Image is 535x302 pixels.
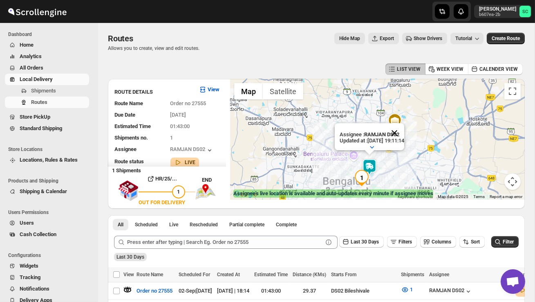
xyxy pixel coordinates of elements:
button: Close [385,123,404,143]
a: Terms (opens in new tab) [473,194,485,199]
span: Complete [276,221,297,228]
span: Columns [432,239,451,245]
button: Toggle fullscreen view [504,83,521,99]
span: Analytics [20,53,42,59]
span: Route Name [114,100,143,106]
img: Google [232,189,259,200]
span: Scheduled For [179,272,210,277]
span: Estimated Time [254,272,288,277]
button: Home [5,39,89,51]
button: HR/25/... [139,172,185,185]
button: Order no 27555 [132,284,177,297]
button: User menu [474,5,532,18]
span: Configurations [8,252,92,259]
span: Local Delivery [20,76,53,82]
button: Create Route [487,33,525,44]
span: Standard Shipping [20,125,62,131]
p: Updated at : [DATE] 19:11:14 [340,137,404,144]
button: WEEK VIEW [425,63,468,75]
p: Allows you to create, view and edit routes. [108,45,199,52]
button: Tutorial [450,33,484,44]
button: Tracking [5,272,89,283]
text: SC [522,9,528,14]
span: Create Route [492,35,520,42]
span: Assignee [429,272,449,277]
span: Home [20,42,34,48]
span: 1 [410,286,413,293]
span: Due Date [114,112,135,118]
span: Estimated Time [114,123,151,129]
span: Tutorial [455,36,472,41]
span: Shipments [31,88,56,94]
span: Assignee [114,146,137,152]
button: Show Drivers [402,33,447,44]
span: Map data ©2025 [438,194,468,199]
span: Shipments [401,272,424,277]
div: 29.37 [293,287,326,295]
button: LIST VIEW [385,63,425,75]
span: Locations, Rules & Rates [20,157,78,163]
div: RAMJAN DS02 [170,146,214,154]
span: Users Permissions [8,209,92,216]
span: LIST VIEW [397,66,421,72]
button: Last 30 Days [339,236,384,248]
span: 1 [177,189,180,195]
span: Route Name [137,272,163,277]
span: [DATE] [170,112,186,118]
p: b607ea-2b [479,12,516,17]
button: Analytics [5,51,89,62]
button: 1 [396,283,418,296]
span: Starts From [331,272,356,277]
button: Routes [5,97,89,108]
span: 01:43:00 [170,123,190,129]
span: Store PickUp [20,114,50,120]
span: Users [20,220,34,226]
a: Open chat [501,269,525,294]
button: Sort [459,236,485,248]
span: Sanjay chetri [519,6,531,17]
span: Widgets [20,263,38,269]
span: Show Drivers [414,35,442,42]
span: Last 30 Days [351,239,379,245]
span: Export [380,35,394,42]
span: Rescheduled [190,221,218,228]
b: HR/25/... [156,176,177,182]
span: Store Locations [8,146,92,153]
button: Filters [387,236,417,248]
button: View [194,83,224,96]
span: Partial complete [229,221,264,228]
a: Open this area in Google Maps (opens a new window) [232,189,259,200]
button: Cash Collection [5,229,89,240]
button: All routes [113,219,128,230]
button: Show satellite imagery [263,83,303,99]
span: 1 [170,135,173,141]
span: Last 30 Days [116,254,144,260]
span: Hide Map [339,35,360,42]
b: 1 Shipments [108,163,141,174]
button: Show street map [234,83,263,99]
button: Map action label [334,33,365,44]
span: Filters [398,239,412,245]
button: RAMJAN DS02 [429,287,472,295]
div: END [202,176,226,184]
button: Locations, Rules & Rates [5,154,89,166]
button: Columns [420,236,456,248]
span: Live [169,221,178,228]
span: Scheduled [135,221,158,228]
p: [PERSON_NAME] [479,6,516,12]
button: Filter [491,236,519,248]
label: Assignee's live location is available and auto-updates every minute if assignee moves [233,189,433,198]
p: Assignee : [340,131,404,137]
div: 01:43:00 [254,287,288,295]
span: Shipments no. [114,135,148,141]
button: Export [368,33,399,44]
span: Dashboard [8,31,92,38]
button: Users [5,217,89,229]
div: 1 [354,170,370,186]
button: CALENDER VIEW [468,63,523,75]
b: View [208,86,219,92]
span: Route status [114,158,144,165]
img: shop.svg [118,175,139,207]
span: Order no 27555 [170,100,206,106]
